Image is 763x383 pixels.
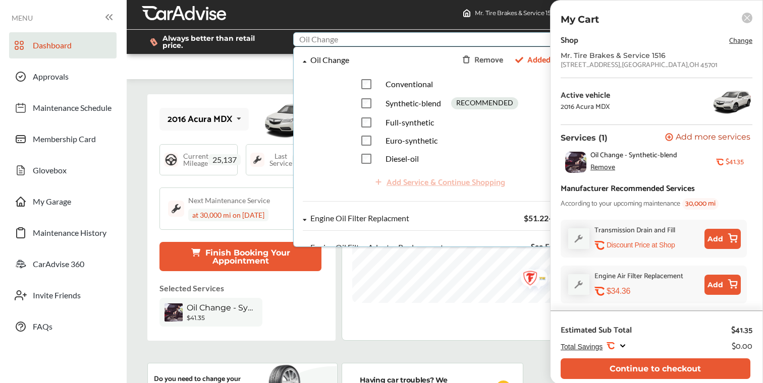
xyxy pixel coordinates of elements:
[386,117,434,127] span: Full-synthetic
[451,97,518,109] div: RECOMMENDED
[263,97,323,142] img: mobile_10335_st0640_046.jpg
[594,225,675,236] div: Transmission Drain and Fill
[590,152,677,160] span: Oil Change - Synthetic-blend
[568,274,589,295] img: default_wrench_icon.d1a43860.svg
[183,153,208,167] span: Current Mileage
[527,53,576,67] span: Added to cart
[386,98,441,108] span: Synthetic-blend
[311,243,444,252] div: Engine Oil Filter Adapter Replacement
[561,358,750,379] button: Continue to checkout
[524,213,576,223] span: $51.22 - $71.02
[292,154,323,165] span: 45251
[33,259,84,272] span: CarAdvise 360
[607,286,700,296] div: $34.36
[543,236,570,268] img: logo-meineke.png
[168,201,184,217] img: maintenance_logo
[386,136,438,145] span: Euro-synthetic
[9,126,117,152] a: Membership Card
[475,9,712,17] span: Mr. Tire Brakes & Service 1516 , [STREET_ADDRESS] [GEOGRAPHIC_DATA] , OH 45701
[159,242,322,271] button: Finish Booking Your Appointment
[731,326,752,336] div: $41.35
[187,303,257,312] span: Oil Change - Synthetic-blend
[33,197,71,210] span: My Garage
[188,196,270,205] div: Next Maintenance Service
[164,153,178,167] img: steering_logo
[208,154,241,165] span: 25,137
[33,165,67,178] span: Glovebox
[561,198,680,210] span: According to your upcoming maintenance
[9,251,117,277] a: CarAdvise 360
[732,340,752,353] div: $0.00
[568,228,589,249] img: default_wrench_icon.d1a43860.svg
[33,103,112,116] span: Maintenance Schedule
[162,35,277,49] span: Always better than retail price.
[463,9,471,17] img: header-home-logo.8d720a4f.svg
[682,198,719,210] span: 30,000 mi
[165,303,183,322] img: oil-change-thumb.jpg
[561,133,608,143] p: Services (1)
[665,133,752,143] a: Add more services
[33,290,81,303] span: Invite Friends
[543,236,568,268] div: Map marker
[168,114,232,124] div: 2016 Acura MDX
[561,326,632,336] div: Estimated Sub Total
[474,53,503,67] div: Remove
[665,133,750,143] button: Add more services
[561,182,695,196] div: Manufacturer Recommended Services
[522,264,547,296] div: Map marker
[676,133,750,143] span: Add more services
[150,38,157,46] img: dollor_label_vector.a70140d1.svg
[269,153,292,167] span: Last Service
[594,271,683,282] div: Engine Air Filter Replacement
[729,35,752,47] span: Change
[33,40,72,53] span: Dashboard
[561,61,718,70] div: [STREET_ADDRESS] , [GEOGRAPHIC_DATA] , OH 45701
[513,264,538,296] div: Map marker
[561,51,722,59] div: Mr. Tire Brakes & Service 1516
[159,283,224,293] p: Selected Services
[9,32,117,58] a: Dashboard
[311,214,410,223] div: Engine Oil Filter Replacment
[561,343,603,351] span: Total Savings
[310,56,349,65] div: Oil Change
[607,240,675,250] p: Discount Price at Shop
[561,14,599,25] p: My Cart
[712,86,752,116] img: 10335_st0640_046.jpg
[9,157,117,183] a: Glovebox
[33,322,52,335] span: FAQs
[250,153,264,167] img: maintenance_logo
[9,188,117,215] a: My Garage
[590,164,615,172] div: Remove
[386,79,433,89] span: Conventional
[9,95,117,121] a: Maintenance Schedule
[33,228,106,241] span: Maintenance History
[9,220,117,246] a: Maintenance History
[531,243,576,251] span: See Estimate
[561,103,610,111] div: 2016 Acura MDX
[561,91,610,100] div: Active vehicle
[704,275,741,295] button: Add
[561,34,578,47] div: Shop
[9,63,117,90] a: Approvals
[33,72,69,85] span: Approvals
[513,264,540,296] img: logo-firestone.png
[386,154,419,163] span: Diesel-oil
[188,209,268,221] div: at 30,000 mi on [DATE]
[12,14,33,22] span: MENU
[33,134,96,147] span: Membership Card
[9,313,117,340] a: FAQs
[726,158,743,166] b: $41.35
[187,314,205,322] b: $41.35
[565,152,586,173] img: oil-change-thumb.jpg
[9,282,117,308] a: Invite Friends
[704,229,741,249] button: Add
